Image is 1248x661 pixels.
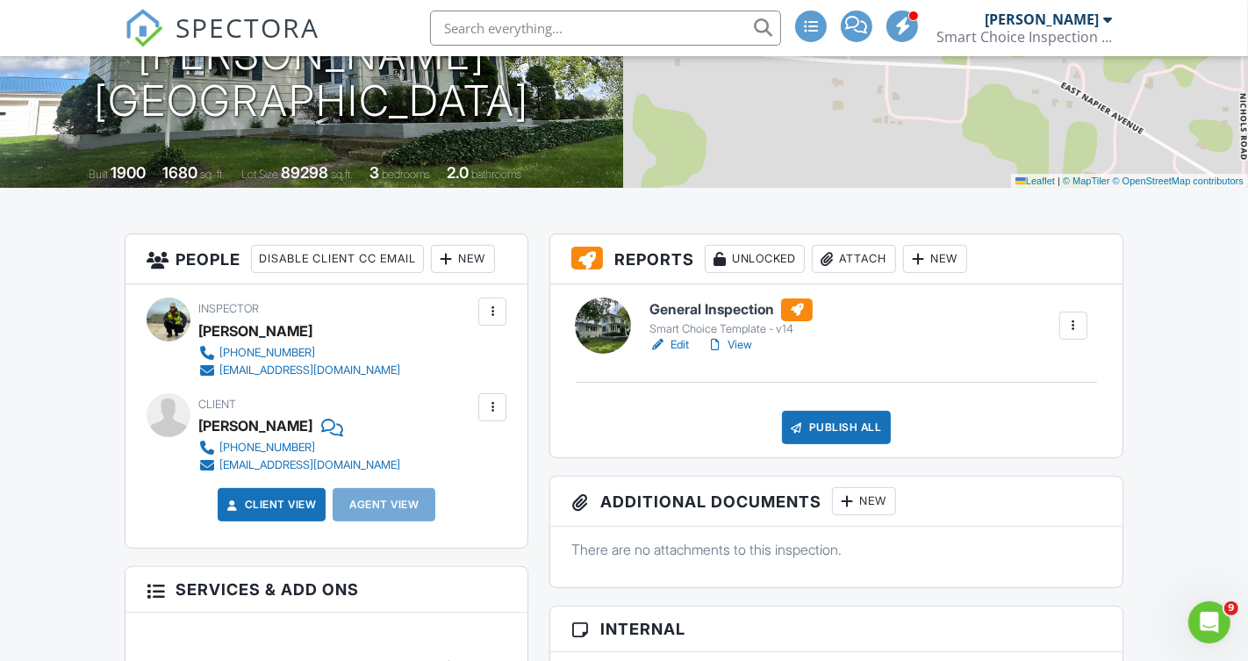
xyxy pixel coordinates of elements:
div: [EMAIL_ADDRESS][DOMAIN_NAME] [219,458,400,472]
h6: General Inspection [649,298,813,321]
input: Search everything... [430,11,781,46]
span: bedrooms [382,168,430,181]
div: [PERSON_NAME] [985,11,1099,28]
div: Unlocked [705,245,805,273]
h3: People [126,234,527,284]
a: Client View [224,496,317,514]
div: [PERSON_NAME] [198,318,312,344]
span: sq.ft. [331,168,353,181]
h3: Additional Documents [550,477,1122,527]
div: [PHONE_NUMBER] [219,346,315,360]
p: There are no attachments to this inspection. [571,540,1101,559]
img: The Best Home Inspection Software - Spectora [125,9,163,47]
div: Attach [812,245,896,273]
a: SPECTORA [125,24,319,61]
div: 1900 [111,163,146,182]
div: Disable Client CC Email [251,245,424,273]
div: New [832,487,896,515]
a: Edit [649,336,689,354]
div: [PHONE_NUMBER] [219,441,315,455]
div: New [903,245,967,273]
div: New [431,245,495,273]
div: Smart Choice Inspection Company [936,28,1112,46]
a: © MapTiler [1063,176,1110,186]
h3: Reports [550,234,1122,284]
a: General Inspection Smart Choice Template - v14 [649,298,813,337]
div: [EMAIL_ADDRESS][DOMAIN_NAME] [219,363,400,377]
div: Smart Choice Template - v14 [649,322,813,336]
span: sq. ft. [200,168,225,181]
span: | [1058,176,1060,186]
span: Client [198,398,236,411]
h3: Services & Add ons [126,567,527,613]
div: 2.0 [447,163,469,182]
span: Inspector [198,302,259,315]
a: © OpenStreetMap contributors [1113,176,1244,186]
a: View [706,336,752,354]
div: [PERSON_NAME] [198,413,312,439]
div: Publish All [782,411,892,444]
a: [PHONE_NUMBER] [198,439,400,456]
div: 89298 [281,163,328,182]
span: SPECTORA [176,9,319,46]
a: Leaflet [1015,176,1055,186]
a: [EMAIL_ADDRESS][DOMAIN_NAME] [198,456,400,474]
h3: Internal [550,607,1122,652]
span: Built [89,168,108,181]
iframe: Intercom live chat [1188,601,1230,643]
div: 3 [369,163,379,182]
span: Lot Size [241,168,278,181]
a: [PHONE_NUMBER] [198,344,400,362]
div: 1680 [162,163,197,182]
span: bathrooms [471,168,521,181]
span: 9 [1224,601,1238,615]
a: [EMAIL_ADDRESS][DOMAIN_NAME] [198,362,400,379]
